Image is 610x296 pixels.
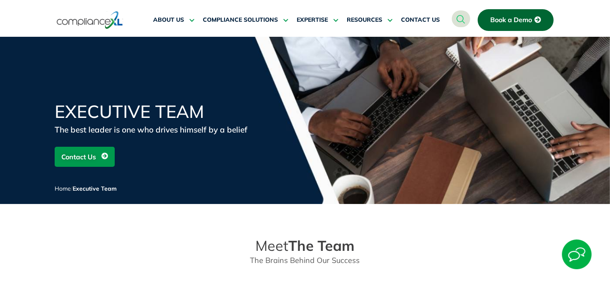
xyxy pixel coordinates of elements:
span: ABOUT US [153,16,184,24]
a: EXPERTISE [297,10,338,30]
a: navsearch-button [452,10,470,27]
span: Contact Us [61,149,96,165]
p: The Brains Behind Our Success [59,255,551,265]
a: ABOUT US [153,10,194,30]
span: Book a Demo [490,16,532,24]
a: COMPLIANCE SOLUTIONS [203,10,288,30]
a: RESOURCES [347,10,393,30]
span: CONTACT US [401,16,440,24]
a: CONTACT US [401,10,440,30]
img: logo-one.svg [57,10,123,30]
h2: Meet [59,237,551,254]
span: COMPLIANCE SOLUTIONS [203,16,278,24]
span: Executive Team [73,185,117,192]
a: Book a Demo [478,9,554,31]
a: Contact Us [55,147,115,167]
span: / [55,185,117,192]
span: EXPERTISE [297,16,328,24]
img: Start Chat [562,240,592,269]
strong: The Team [288,237,355,255]
div: The best leader is one who drives himself by a belief [55,124,255,135]
span: RESOURCES [347,16,382,24]
h1: Executive Team [55,103,255,120]
a: Home [55,185,71,192]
